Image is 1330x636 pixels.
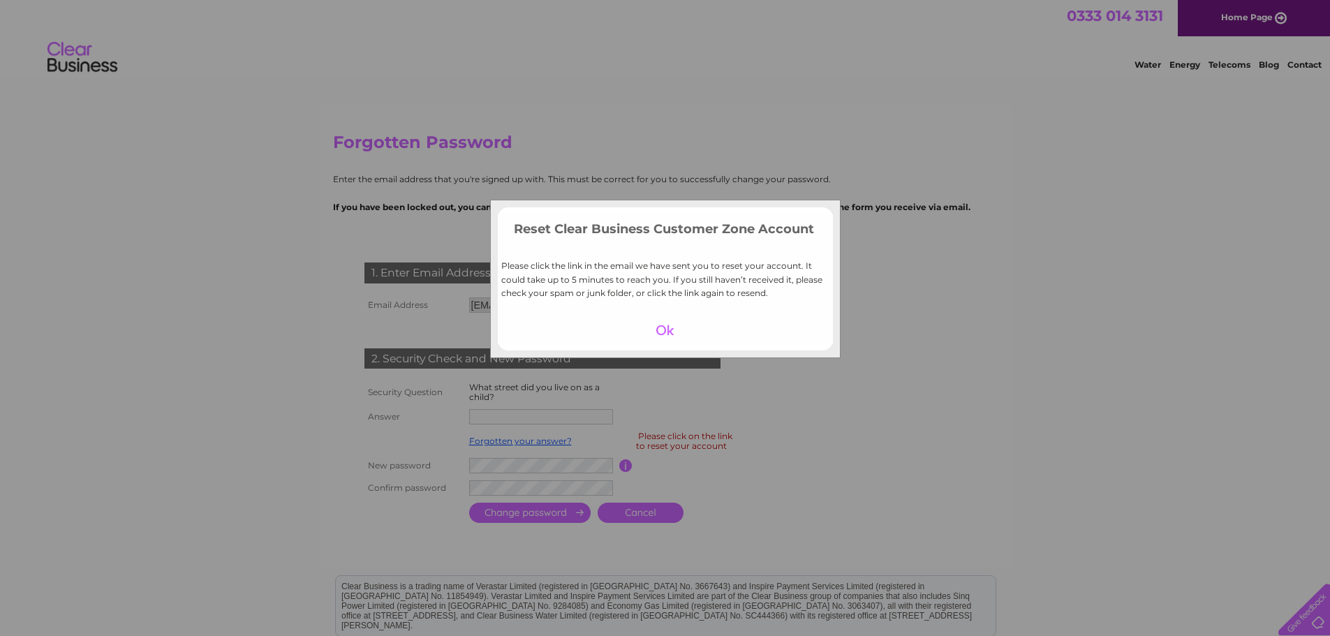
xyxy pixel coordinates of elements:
[1209,59,1250,70] a: Telecoms
[1169,59,1200,70] a: Energy
[1067,7,1163,24] a: 0333 014 3131
[505,219,826,244] h3: Reset Clear Business Customer Zone Account
[1259,59,1279,70] a: Blog
[501,259,829,299] p: Please click the link in the email we have sent you to reset your account. It could take up to 5 ...
[47,36,118,79] img: logo.png
[1135,59,1161,70] a: Water
[1287,59,1322,70] a: Contact
[336,8,996,68] div: Clear Business is a trading name of Verastar Limited (registered in [GEOGRAPHIC_DATA] No. 3667643...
